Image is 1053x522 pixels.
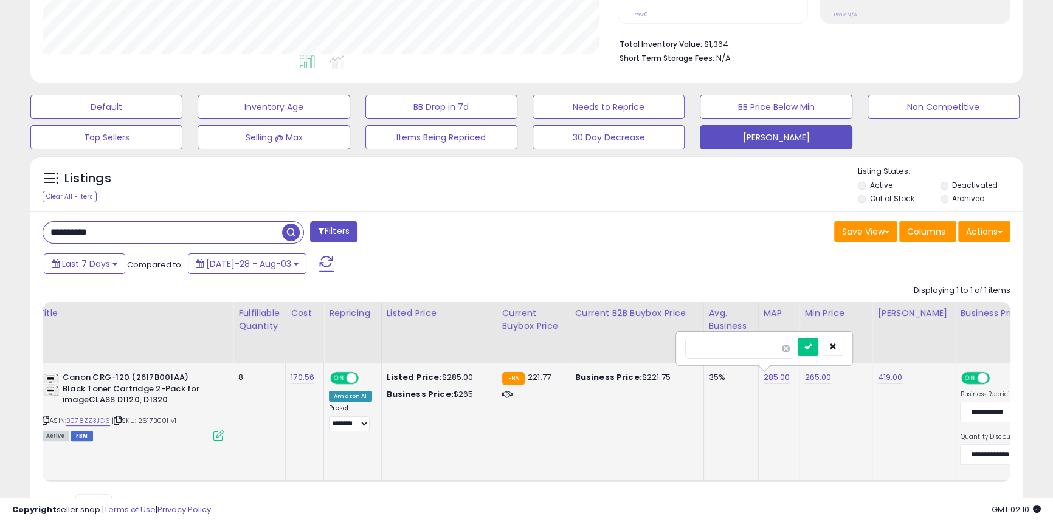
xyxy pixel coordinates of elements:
a: 285.00 [764,371,790,383]
span: ON [331,373,347,383]
b: Business Price: [387,388,454,400]
div: $285.00 [387,372,488,383]
span: OFF [988,373,1007,383]
li: $1,364 [620,36,1001,50]
b: Business Price: [575,371,642,383]
b: Canon CRG-120 (2617B001AA) Black Toner Cartridge 2-Pack for imageCLASS D1120, D1320 [63,372,210,409]
small: Prev: N/A [834,11,857,18]
div: $221.75 [575,372,694,383]
button: Save View [834,221,897,242]
b: Listed Price: [387,371,442,383]
img: 411lKjEmtUL._SL40_.jpg [41,372,60,396]
div: Fulfillable Quantity [238,307,280,332]
button: Columns [899,221,956,242]
a: 265.00 [804,371,831,383]
button: Last 7 Days [44,253,125,274]
a: 170.56 [291,371,314,383]
button: [DATE]-28 - Aug-03 [188,253,306,274]
div: 35% [709,372,749,383]
span: Compared to: [127,259,183,270]
div: Current Buybox Price [502,307,565,332]
button: BB Price Below Min [700,95,852,119]
div: Avg. Business Buybox Share [709,307,753,358]
div: Listed Price [387,307,492,320]
div: Amazon AI [329,391,371,402]
div: seller snap | | [12,504,211,516]
div: Title [38,307,228,320]
button: Filters [310,221,357,242]
b: Short Term Storage Fees: [620,53,714,63]
button: Top Sellers [30,125,182,149]
strong: Copyright [12,504,57,515]
label: Archived [952,193,985,204]
span: FBM [71,431,93,441]
label: Business Repricing Strategy: [960,390,1048,399]
span: OFF [357,373,376,383]
label: Active [869,180,892,190]
label: Out of Stock [869,193,914,204]
span: All listings currently available for purchase on Amazon [41,431,69,441]
small: FBA [502,372,525,385]
span: 221.77 [528,371,551,383]
span: Last 7 Days [62,258,110,270]
a: B078ZZ3JG6 [66,416,110,426]
label: Quantity Discount Strategy: [960,433,1048,441]
p: Listing States: [858,166,1023,177]
button: Default [30,95,182,119]
label: Deactivated [952,180,998,190]
div: Displaying 1 to 1 of 1 items [914,285,1010,297]
button: Selling @ Max [198,125,350,149]
span: Columns [907,225,945,238]
button: BB Drop in 7d [365,95,517,119]
div: Preset: [329,404,371,431]
b: Total Inventory Value: [620,39,702,49]
span: N/A [716,52,731,64]
button: Inventory Age [198,95,350,119]
span: 2025-08-12 02:10 GMT [992,504,1041,515]
span: ON [963,373,978,383]
button: Non Competitive [868,95,1020,119]
a: Privacy Policy [157,504,211,515]
a: 419.00 [877,371,902,383]
div: [PERSON_NAME] [877,307,950,320]
div: MAP [764,307,795,320]
div: Cost [291,307,319,320]
div: $265 [387,389,488,400]
div: Clear All Filters [43,191,97,202]
a: Terms of Use [104,504,156,515]
div: Min Price [804,307,867,320]
span: [DATE]-28 - Aug-03 [206,258,291,270]
button: Needs to Reprice [533,95,685,119]
div: Current B2B Buybox Price [575,307,699,320]
button: Actions [958,221,1010,242]
small: Prev: 0 [631,11,648,18]
button: 30 Day Decrease [533,125,685,149]
div: Repricing [329,307,376,320]
div: 8 [238,372,276,383]
button: Items Being Repriced [365,125,517,149]
h5: Listings [64,170,111,187]
span: | SKU: 2617B001 v1 [112,416,176,425]
button: [PERSON_NAME] [700,125,852,149]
